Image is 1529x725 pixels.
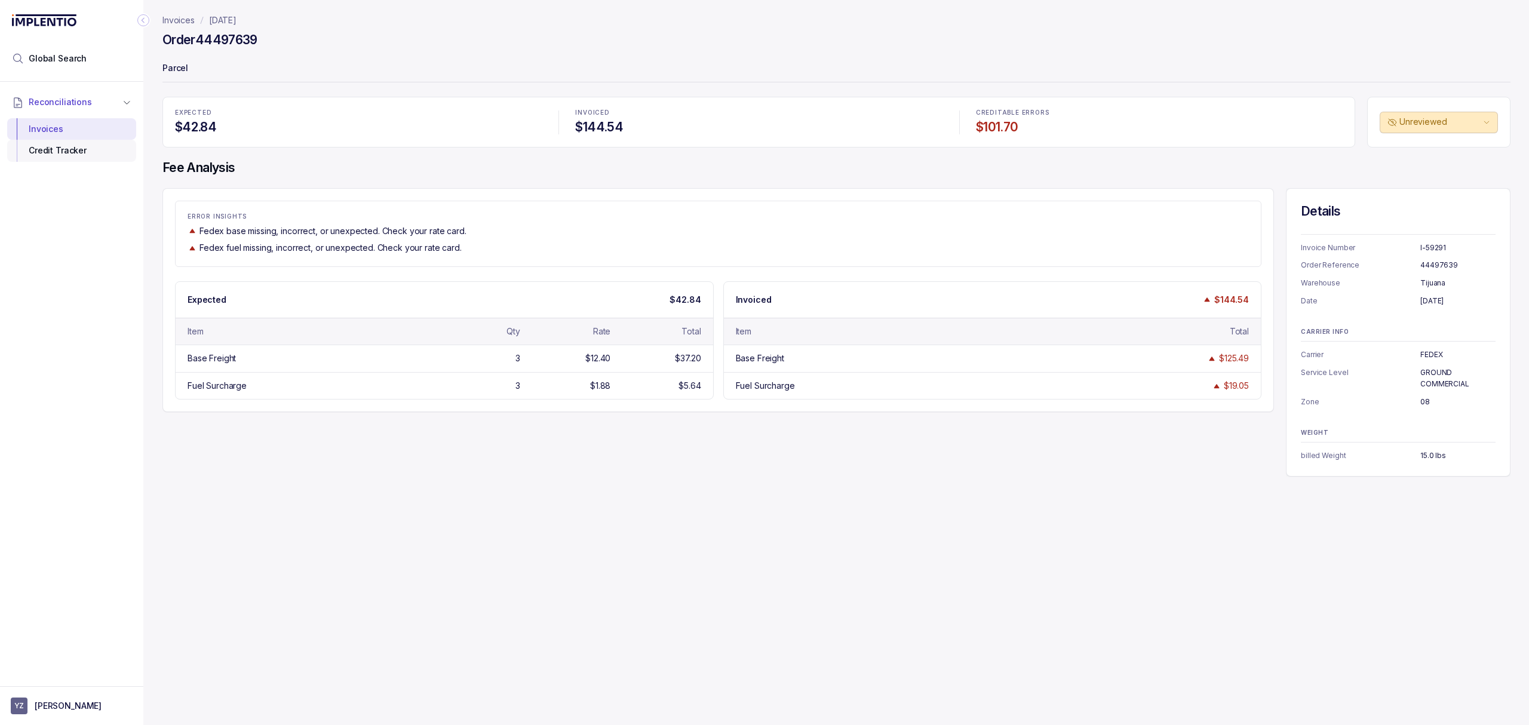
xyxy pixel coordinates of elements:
div: Item [188,325,203,337]
ul: Information Summary [1301,450,1496,462]
div: Rate [593,325,610,337]
p: $42.84 [670,294,701,306]
div: Qty [506,325,520,337]
h4: $101.70 [976,119,1343,136]
p: Date [1301,295,1420,307]
ul: Information Summary [1301,349,1496,408]
a: [DATE] [209,14,237,26]
p: Fedex base missing, incorrect, or unexpected. Check your rate card. [199,225,466,237]
button: User initials[PERSON_NAME] [11,698,133,714]
h4: Fee Analysis [162,159,1510,176]
p: Parcel [162,57,1510,81]
img: trend image [188,226,197,235]
div: Total [1230,325,1249,337]
div: $125.49 [1219,352,1249,364]
button: Unreviewed [1380,112,1498,133]
div: Fuel Surcharge [188,380,247,392]
p: GROUND COMMERCIAL [1420,367,1496,390]
div: Total [681,325,701,337]
div: Base Freight [188,352,236,364]
div: Reconciliations [7,116,136,164]
ul: Information Summary [1301,242,1496,307]
img: trend image [1202,295,1212,304]
p: Order Reference [1301,259,1420,271]
p: Fedex fuel missing, incorrect, or unexpected. Check your rate card. [199,242,462,254]
div: $1.88 [590,380,610,392]
p: [DATE] [1420,295,1496,307]
span: Reconciliations [29,96,92,108]
p: [PERSON_NAME] [35,700,102,712]
nav: breadcrumb [162,14,237,26]
p: CREDITABLE ERRORS [976,109,1343,116]
p: I-59291 [1420,242,1496,254]
p: 15.0 lbs [1420,450,1496,462]
div: $5.64 [678,380,701,392]
p: ERROR INSIGHTS [188,213,1249,220]
h4: $144.54 [575,119,942,136]
div: $12.40 [585,352,610,364]
h4: Details [1301,203,1496,220]
p: Service Level [1301,367,1420,390]
div: Credit Tracker [17,140,127,161]
p: Zone [1301,396,1420,408]
div: Item [736,325,751,337]
p: $144.54 [1214,294,1249,306]
div: 3 [515,352,520,364]
p: billed Weight [1301,450,1420,462]
p: WEIGHT [1301,429,1496,437]
p: 44497639 [1420,259,1496,271]
p: Tijuana [1420,277,1496,289]
div: Collapse Icon [136,13,151,27]
img: trend image [1212,382,1221,391]
p: Invoiced [736,294,772,306]
p: Unreviewed [1399,116,1481,128]
div: $37.20 [675,352,701,364]
a: Invoices [162,14,195,26]
h4: Order 44497639 [162,32,257,48]
p: Carrier [1301,349,1420,361]
p: 08 [1420,396,1496,408]
p: FEDEX [1420,349,1496,361]
h4: $42.84 [175,119,542,136]
div: 3 [515,380,520,392]
p: CARRIER INFO [1301,328,1496,336]
div: Invoices [17,118,127,140]
p: Invoice Number [1301,242,1420,254]
span: Global Search [29,53,87,64]
div: $19.05 [1224,380,1249,392]
span: User initials [11,698,27,714]
p: Warehouse [1301,277,1420,289]
p: Expected [188,294,226,306]
img: trend image [188,244,197,253]
p: INVOICED [575,109,942,116]
p: EXPECTED [175,109,542,116]
div: Fuel Surcharge [736,380,795,392]
img: trend image [1207,354,1217,363]
div: Base Freight [736,352,784,364]
button: Reconciliations [7,89,136,115]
